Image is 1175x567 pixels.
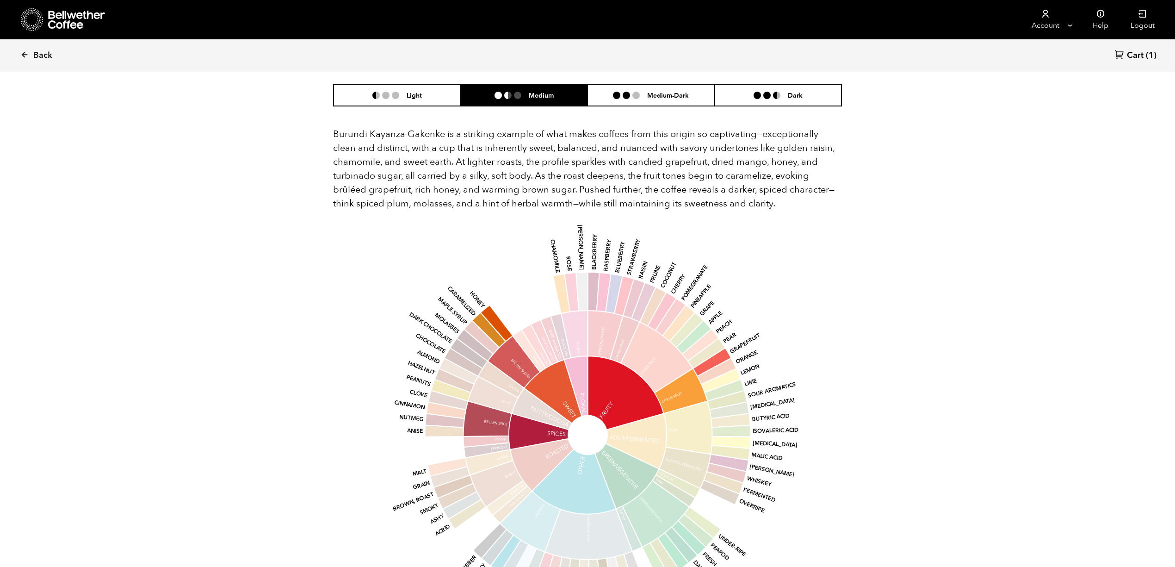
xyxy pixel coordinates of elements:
h2: Flavor [333,58,503,72]
p: Burundi Kayanza Gakenke is a striking example of what makes coffees from this origin so captivati... [333,127,842,211]
span: (1) [1146,50,1156,61]
h6: Medium-Dark [647,91,689,99]
span: Back [33,50,52,61]
h6: Light [407,91,422,99]
h6: Dark [788,91,803,99]
a: Cart (1) [1115,50,1156,62]
span: Cart [1127,50,1144,61]
h6: Medium [529,91,554,99]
